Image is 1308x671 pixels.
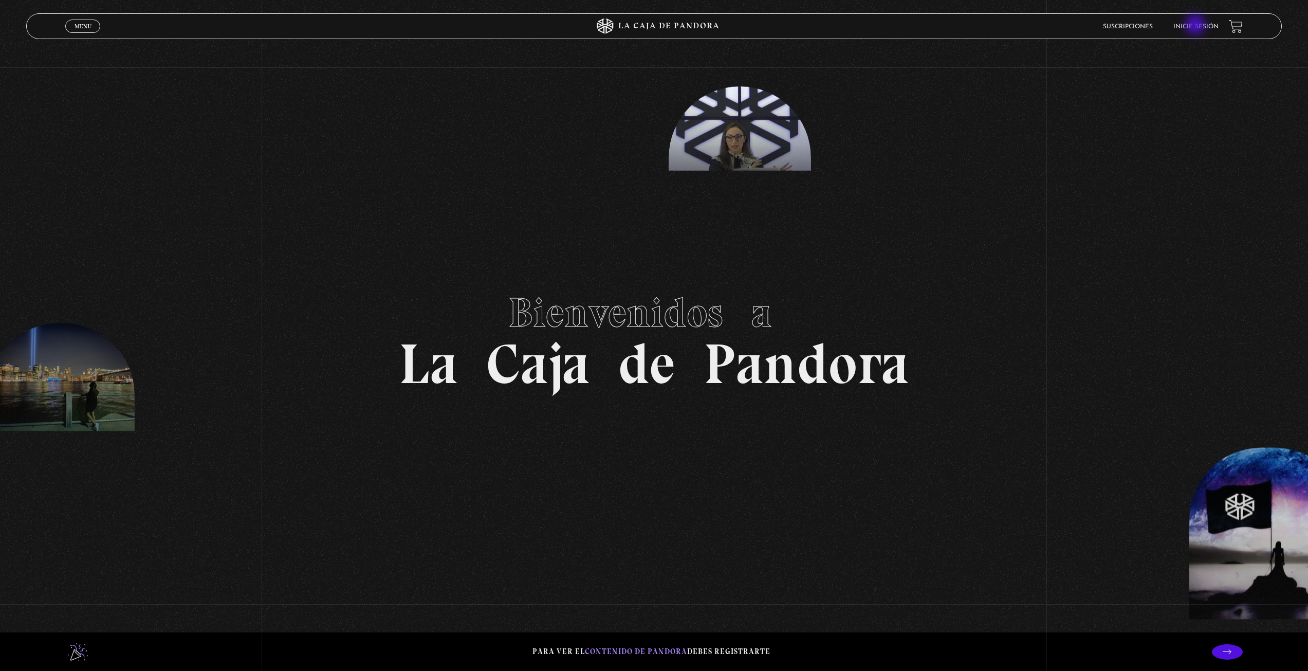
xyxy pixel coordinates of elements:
span: contenido de Pandora [585,647,687,656]
span: Bienvenidos a [508,288,800,337]
p: Para ver el debes registrarte [532,645,770,659]
h1: La Caja de Pandora [399,279,909,392]
span: Menu [75,23,91,29]
a: Inicie sesión [1173,24,1219,30]
a: Suscripciones [1103,24,1153,30]
a: View your shopping cart [1229,20,1243,33]
span: Cerrar [71,32,95,39]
